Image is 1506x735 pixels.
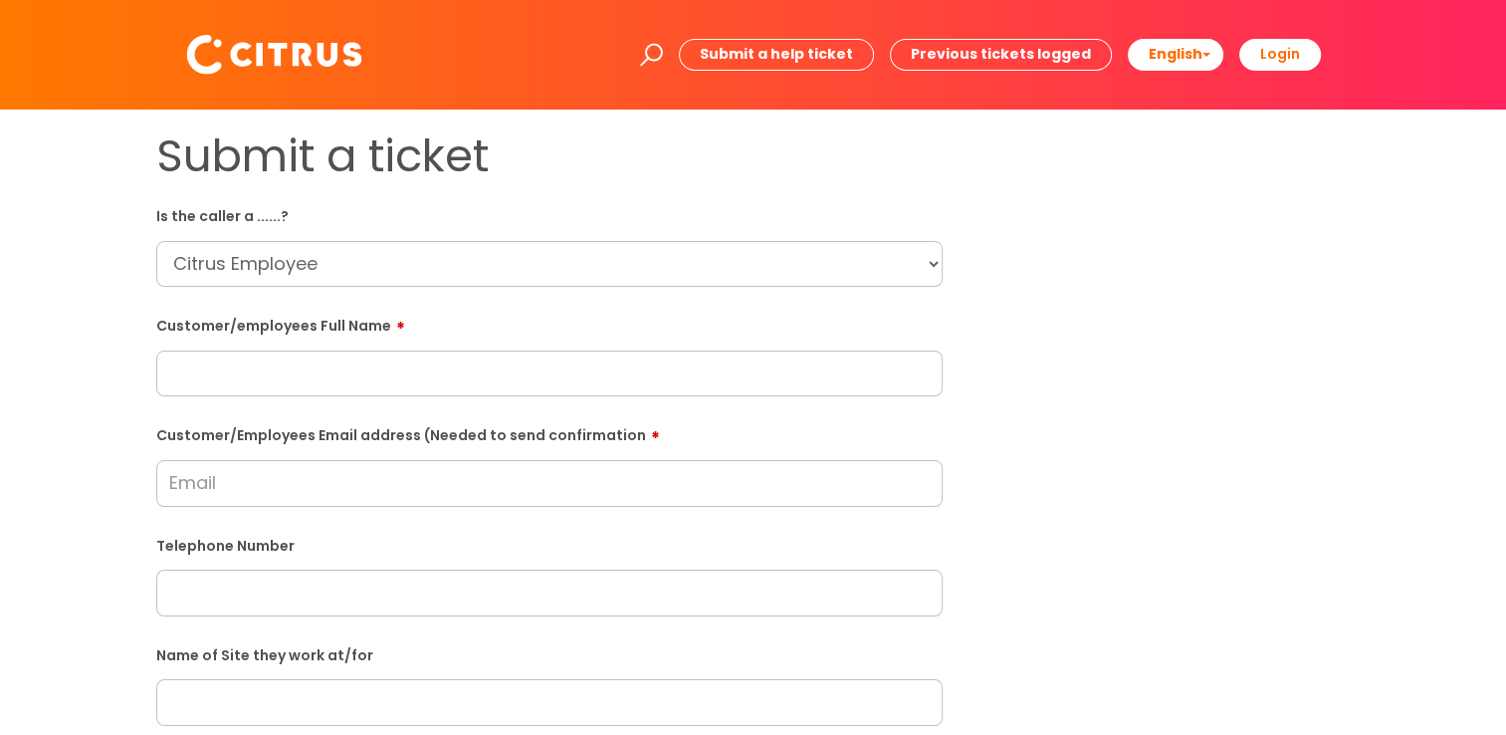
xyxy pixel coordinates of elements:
[156,204,943,225] label: Is the caller a ......?
[890,39,1112,70] a: Previous tickets logged
[156,420,943,444] label: Customer/Employees Email address (Needed to send confirmation
[156,460,943,506] input: Email
[1239,39,1321,70] a: Login
[156,643,943,664] label: Name of Site they work at/for
[156,534,943,555] label: Telephone Number
[1149,44,1202,64] span: English
[1260,44,1300,64] b: Login
[156,129,943,183] h1: Submit a ticket
[679,39,874,70] a: Submit a help ticket
[156,311,943,335] label: Customer/employees Full Name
